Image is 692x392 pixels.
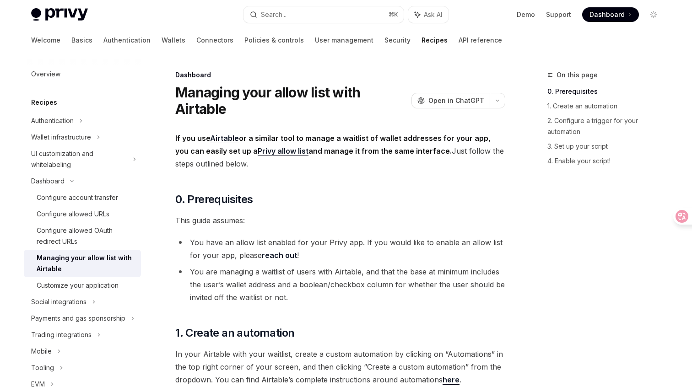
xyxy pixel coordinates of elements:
[210,134,239,143] a: Airtable
[37,192,118,203] div: Configure account transfer
[517,10,535,19] a: Demo
[31,148,127,170] div: UI customization and whitelabeling
[31,176,65,187] div: Dashboard
[37,280,119,291] div: Customize your application
[24,189,141,206] a: Configure account transfer
[261,9,287,20] div: Search...
[175,134,491,156] strong: If you use or a similar tool to manage a waitlist of wallet addresses for your app, you can easil...
[24,277,141,294] a: Customize your application
[422,29,448,51] a: Recipes
[37,225,135,247] div: Configure allowed OAuth redirect URLs
[175,84,408,117] h1: Managing your allow list with Airtable
[37,252,135,274] div: Managing your allow list with Airtable
[31,329,92,340] div: Trading integrations
[459,29,502,51] a: API reference
[262,251,297,260] a: reach out
[547,139,668,154] a: 3. Set up your script
[31,346,52,357] div: Mobile
[175,214,505,227] span: This guide assumes:
[175,326,294,340] span: 1. Create an automation
[547,113,668,139] a: 2. Configure a trigger for your automation
[175,192,253,207] span: 0. Prerequisites
[546,10,571,19] a: Support
[31,296,86,307] div: Social integrations
[31,362,54,373] div: Tooling
[24,206,141,222] a: Configure allowed URLs
[37,209,109,220] div: Configure allowed URLs
[71,29,92,51] a: Basics
[31,8,88,21] img: light logo
[408,6,449,23] button: Ask AI
[443,375,460,385] a: here
[175,70,505,80] div: Dashboard
[384,29,411,51] a: Security
[24,66,141,82] a: Overview
[589,10,625,19] span: Dashboard
[428,96,484,105] span: Open in ChatGPT
[103,29,151,51] a: Authentication
[175,265,505,304] li: You are managing a waitlist of users with Airtable, and that the base at minimum includes the use...
[411,93,490,108] button: Open in ChatGPT
[258,146,308,156] a: Privy allow list
[196,29,233,51] a: Connectors
[175,236,505,262] li: You have an allow list enabled for your Privy app. If you would like to enable an allow list for ...
[31,379,45,390] div: EVM
[31,313,125,324] div: Payments and gas sponsorship
[162,29,185,51] a: Wallets
[244,29,304,51] a: Policies & controls
[243,6,404,23] button: Search...⌘K
[547,99,668,113] a: 1. Create an automation
[24,250,141,277] a: Managing your allow list with Airtable
[175,132,505,170] span: Just follow the steps outlined below.
[582,7,639,22] a: Dashboard
[31,132,91,143] div: Wallet infrastructure
[557,70,598,81] span: On this page
[424,10,442,19] span: Ask AI
[31,97,57,108] h5: Recipes
[31,115,74,126] div: Authentication
[315,29,373,51] a: User management
[31,29,60,51] a: Welcome
[175,348,505,386] span: In your Airtable with your waitlist, create a custom automation by clicking on “Automations” in t...
[646,7,661,22] button: Toggle dark mode
[24,222,141,250] a: Configure allowed OAuth redirect URLs
[31,69,60,80] div: Overview
[389,11,398,18] span: ⌘ K
[547,84,668,99] a: 0. Prerequisites
[547,154,668,168] a: 4. Enable your script!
